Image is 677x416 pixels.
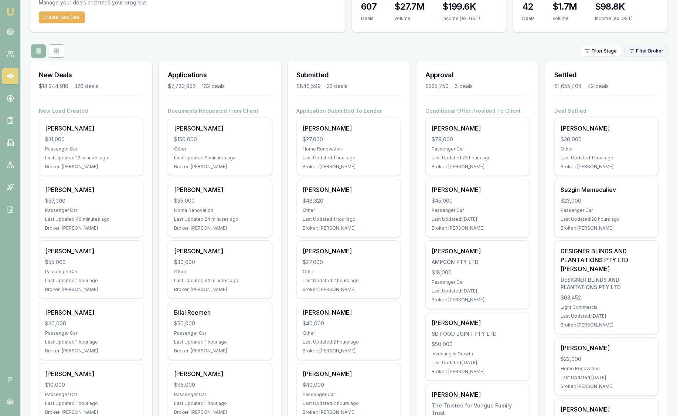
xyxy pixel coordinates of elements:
[297,82,321,90] div: $846,599
[174,185,266,194] div: [PERSON_NAME]
[174,369,266,378] div: [PERSON_NAME]
[394,1,425,13] h3: $27.7M
[432,341,524,348] div: $50,000
[561,383,653,389] div: Broker: [PERSON_NAME]
[174,278,266,284] div: Last Updated: 42 minutes ago
[432,216,524,222] div: Last Updated: [DATE]
[39,11,85,23] a: Create New Deal
[588,82,609,90] div: 42 deals
[561,294,653,301] div: $63,452
[580,46,622,56] button: Filter Stage
[45,330,137,336] div: Passenger Car
[432,297,524,303] div: Broker: [PERSON_NAME]
[303,278,395,284] div: Last Updated: 2 hours ago
[432,225,524,231] div: Broker: [PERSON_NAME]
[74,82,98,90] div: 320 deals
[432,330,524,338] div: SD FOOD JOINT PTY LTD
[561,322,653,328] div: Broker: [PERSON_NAME]
[174,216,266,222] div: Last Updated: 24 minutes ago
[303,258,395,266] div: $27,000
[552,16,577,21] div: Volume
[45,124,137,133] div: [PERSON_NAME]
[174,392,266,398] div: Passenger Car
[554,70,659,80] h3: Settled
[303,339,395,345] div: Last Updated: 2 hours ago
[303,207,395,213] div: Other
[432,185,524,194] div: [PERSON_NAME]
[174,258,266,266] div: $30,000
[303,216,395,222] div: Last Updated: 1 hour ago
[432,258,524,266] div: AMPCON PTY LTD
[174,320,266,327] div: $50,000
[45,348,137,354] div: Broker: [PERSON_NAME]
[455,82,473,90] div: 6 deals
[174,339,266,345] div: Last Updated: 1 hour ago
[303,400,395,406] div: Last Updated: 2 hours ago
[303,287,395,292] div: Broker: [PERSON_NAME]
[303,225,395,231] div: Broker: [PERSON_NAME]
[432,207,524,213] div: Passenger Car
[432,124,524,133] div: [PERSON_NAME]
[552,1,577,13] h3: $1.7M
[174,330,266,336] div: Passenger Car
[45,216,137,222] div: Last Updated: 40 minutes ago
[522,16,535,21] div: Deals
[45,278,137,284] div: Last Updated: 1 hour ago
[561,207,653,213] div: Passenger Car
[202,82,225,90] div: 162 deals
[327,82,348,90] div: 22 deals
[174,136,266,143] div: $150,000
[303,320,395,327] div: $40,000
[303,269,395,275] div: Other
[561,164,653,170] div: Broker: [PERSON_NAME]
[174,269,266,275] div: Other
[554,82,582,90] div: $1,655,404
[443,16,480,21] div: Income (ex. GST)
[45,409,137,415] div: Broker: [PERSON_NAME]
[636,48,663,54] span: Filter Broker
[45,320,137,327] div: $30,000
[303,164,395,170] div: Broker: [PERSON_NAME]
[168,82,196,90] div: $7,763,956
[45,369,137,378] div: [PERSON_NAME]
[443,1,480,13] h3: $199.6K
[303,185,395,194] div: [PERSON_NAME]
[561,247,653,273] div: DESIGNER BLINDS AND PLANTATIONS PTY LTD [PERSON_NAME]
[45,225,137,231] div: Broker: [PERSON_NAME]
[561,225,653,231] div: Broker: [PERSON_NAME]
[45,146,137,152] div: Passenger Car
[45,400,137,406] div: Last Updated: 1 hour ago
[561,304,653,310] div: Light Commercial
[174,409,266,415] div: Broker: [PERSON_NAME]
[561,375,653,381] div: Last Updated: [DATE]
[174,155,266,161] div: Last Updated: 9 minutes ago
[39,107,143,115] h4: New Lead Created
[45,207,137,213] div: Passenger Car
[174,381,266,389] div: $45,000
[174,164,266,170] div: Broker: [PERSON_NAME]
[303,247,395,256] div: [PERSON_NAME]
[303,146,395,152] div: Home Renovation
[6,7,15,16] img: emu-icon-u.png
[561,405,653,414] div: [PERSON_NAME]
[561,124,653,133] div: [PERSON_NAME]
[168,70,272,80] h3: Applications
[303,136,395,143] div: $27,000
[561,146,653,152] div: Other
[361,16,377,21] div: Deals
[432,136,524,143] div: $79,000
[432,197,524,204] div: $45,000
[432,269,524,276] div: $18,000
[45,197,137,204] div: $37,000
[432,369,524,375] div: Broker: [PERSON_NAME]
[45,381,137,389] div: $10,000
[174,287,266,292] div: Broker: [PERSON_NAME]
[561,155,653,161] div: Last Updated: 1 hour ago
[561,355,653,363] div: $22,000
[45,258,137,266] div: $55,000
[432,164,524,170] div: Broker: [PERSON_NAME]
[174,308,266,317] div: Bilal Reemeh
[297,107,401,115] h4: Application Submitted To Lender
[432,279,524,285] div: Passenger Car
[45,287,137,292] div: Broker: [PERSON_NAME]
